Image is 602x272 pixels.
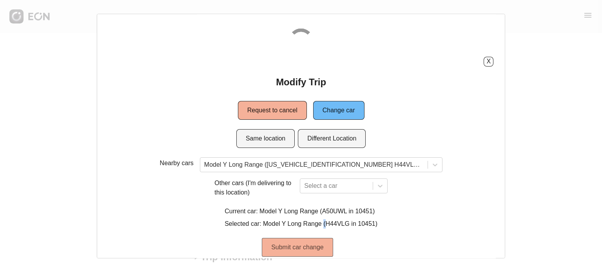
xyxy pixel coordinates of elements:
h2: Modify Trip [276,76,326,88]
button: Different Location [298,129,366,148]
button: X [484,57,493,67]
button: Change car [313,101,364,120]
button: Request to cancel [238,101,307,120]
p: Selected car: Model Y Long Range (H44VLG in 10451) [225,219,377,229]
button: Same location [236,129,295,148]
button: Submit car change [262,238,333,257]
p: Current car: Model Y Long Range (A50UWL in 10451) [225,207,377,216]
p: Nearby cars [160,159,193,168]
p: Other cars (I'm delivering to this location) [214,178,297,197]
